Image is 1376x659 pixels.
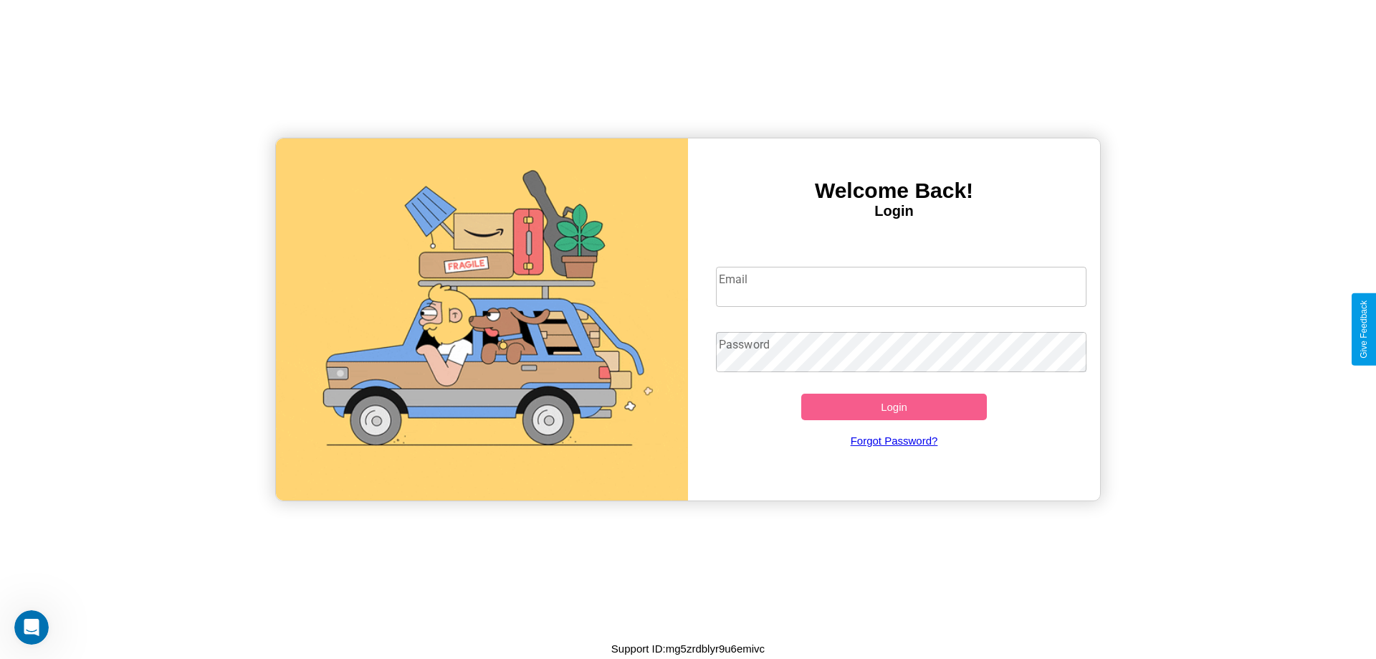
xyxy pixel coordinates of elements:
img: gif [276,138,688,501]
iframe: Intercom live chat [14,610,49,645]
p: Support ID: mg5zrdblyr9u6emivc [611,639,765,658]
button: Login [801,394,987,420]
div: Give Feedback [1359,300,1369,359]
a: Forgot Password? [709,420,1080,461]
h3: Welcome Back! [688,179,1100,203]
h4: Login [688,203,1100,219]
